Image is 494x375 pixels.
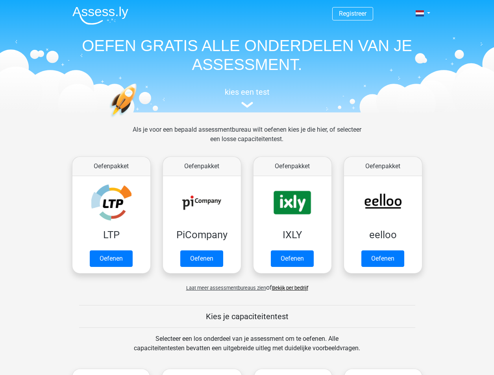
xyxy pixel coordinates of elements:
a: Oefenen [361,250,404,267]
h5: kies een test [66,87,428,97]
a: kies een test [66,87,428,108]
div: of [66,277,428,292]
h5: Kies je capaciteitentest [79,312,415,321]
img: Assessly [72,6,128,25]
a: Oefenen [180,250,223,267]
div: Als je voor een bepaald assessmentbureau wilt oefenen kies je die hier, of selecteer een losse ca... [126,125,368,153]
span: Laat meer assessmentbureaus zien [186,285,266,291]
img: assessment [241,102,253,108]
div: Selecteer een los onderdeel van je assessment om te oefenen. Alle capaciteitentesten bevatten een... [126,334,368,362]
a: Bekijk per bedrijf [272,285,308,291]
a: Oefenen [271,250,314,267]
h1: OEFEN GRATIS ALLE ONDERDELEN VAN JE ASSESSMENT. [66,36,428,74]
a: Oefenen [90,250,133,267]
a: Registreer [339,10,366,17]
img: oefenen [109,83,167,154]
